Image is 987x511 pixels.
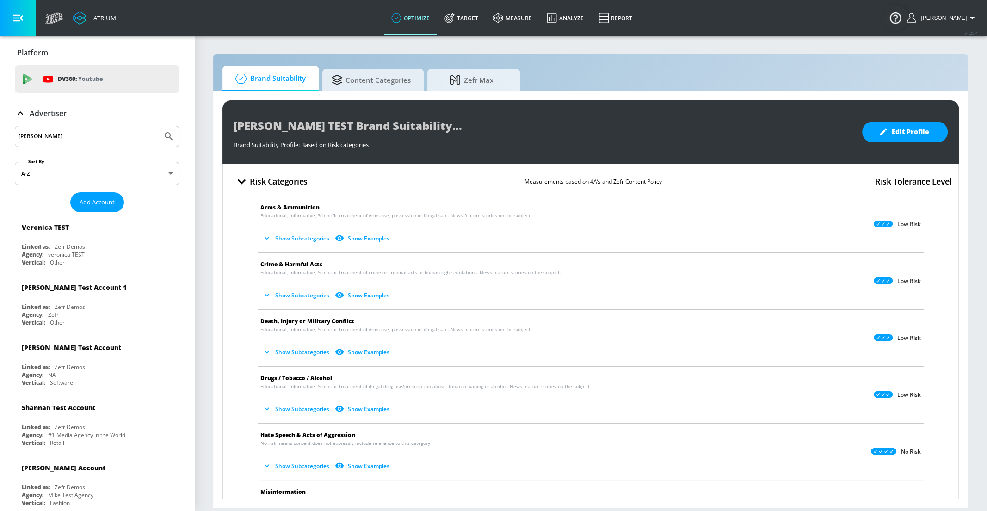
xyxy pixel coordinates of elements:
div: Zefr [48,311,59,319]
div: Agency: [22,371,43,379]
div: Fashion [50,499,70,507]
div: #1 Media Agency in the World [48,431,125,439]
button: Show Examples [333,458,393,474]
div: DV360: Youtube [15,65,179,93]
div: Vertical: [22,379,45,387]
div: Vertical: [22,259,45,266]
div: Advertiser [15,100,179,126]
div: NA [48,371,56,379]
div: Other [50,259,65,266]
button: Add Account [70,192,124,212]
div: A-Z [15,162,179,185]
div: Linked as: [22,243,50,251]
div: Atrium [90,14,116,22]
span: Drugs / Tobacco / Alcohol [260,374,332,382]
span: Educational, Informative, Scientific treatment of Arms use, possession or illegal sale. News feat... [260,212,532,219]
div: Vertical: [22,499,45,507]
div: veronica TEST [48,251,85,259]
span: Hate Speech & Acts of Aggression [260,431,355,439]
div: Shannan Test AccountLinked as:Zefr DemosAgency:#1 Media Agency in the WorldVertical:Retail [15,396,179,449]
span: Crime & Harmful Acts [260,260,322,268]
div: Agency: [22,431,43,439]
div: Software [50,379,73,387]
div: [PERSON_NAME] Test Account 1 [22,283,127,292]
h4: Risk Categories [250,175,308,188]
div: Vertical: [22,319,45,326]
button: Show Examples [333,401,393,417]
div: [PERSON_NAME] Test Account [22,343,121,352]
div: Brand Suitability Profile: Based on Risk categories [234,136,853,149]
div: Zefr Demos [55,363,85,371]
span: No risk means content does not expressly include reference to this category. [260,440,432,447]
button: Show Subcategories [260,345,333,360]
span: Zefr Max [437,69,507,91]
p: DV360: [58,74,103,84]
span: No risk means content does not expressly include reference to this category. [260,497,432,504]
div: [PERSON_NAME] Test AccountLinked as:Zefr DemosAgency:NAVertical:Software [15,336,179,389]
button: Show Examples [333,345,393,360]
div: Vertical: [22,439,45,447]
button: Show Subcategories [260,401,333,417]
div: Other [50,319,65,326]
span: Educational, Informative, Scientific treatment of illegal drug use/prescription abuse, tobacco, v... [260,383,591,390]
div: [PERSON_NAME] AccountLinked as:Zefr DemosAgency:Mike Test AgencyVertical:Fashion [15,456,179,509]
p: Low Risk [897,391,921,399]
span: Content Categories [332,69,411,91]
button: Show Subcategories [260,231,333,246]
div: Agency: [22,311,43,319]
button: Show Subcategories [260,288,333,303]
p: Measurements based on 4A’s and Zefr Content Policy [524,177,662,186]
input: Search by name [19,130,159,142]
p: Advertiser [30,108,67,118]
div: Agency: [22,251,43,259]
button: Open Resource Center [882,5,908,31]
div: Linked as: [22,303,50,311]
label: Sort By [26,159,46,165]
div: Linked as: [22,363,50,371]
p: Low Risk [897,277,921,285]
span: Misinformation [260,488,306,496]
a: Report [591,1,640,35]
span: Brand Suitability [232,68,306,90]
div: [PERSON_NAME] Account [22,463,105,472]
a: measure [486,1,539,35]
p: Low Risk [897,334,921,342]
div: Veronica TEST [22,223,69,232]
button: Submit Search [159,126,179,147]
p: Low Risk [897,221,921,228]
span: Arms & Ammunition [260,203,320,211]
p: Youtube [78,74,103,84]
a: Analyze [539,1,591,35]
div: Zefr Demos [55,303,85,311]
a: Target [437,1,486,35]
div: Zefr Demos [55,423,85,431]
button: Risk Categories [230,171,311,192]
h4: Risk Tolerance Level [875,175,951,188]
div: Linked as: [22,483,50,491]
button: Edit Profile [862,122,948,142]
span: Edit Profile [881,126,929,138]
span: Educational, Informative, Scientific treatment of crime or criminal acts or human rights violatio... [260,269,561,276]
span: Death, Injury or Military Conflict [260,317,354,325]
p: No Risk [901,448,921,456]
div: Zefr Demos [55,243,85,251]
span: login as: veronica.hernandez@zefr.com [917,15,967,21]
span: Add Account [80,197,115,208]
div: [PERSON_NAME] Test Account 1Linked as:Zefr DemosAgency:ZefrVertical:Other [15,276,179,329]
div: Retail [50,439,64,447]
button: Show Subcategories [260,458,333,474]
div: Linked as: [22,423,50,431]
p: Platform [17,48,48,58]
div: Veronica TESTLinked as:Zefr DemosAgency:veronica TESTVertical:Other [15,216,179,269]
span: Educational, Informative, Scientific treatment of Arms use, possession or illegal sale. News feat... [260,326,532,333]
button: Show Examples [333,231,393,246]
div: Platform [15,40,179,66]
span: v 4.25.4 [965,31,978,36]
button: [PERSON_NAME] [907,12,978,24]
button: Show Examples [333,288,393,303]
div: Zefr Demos [55,483,85,491]
div: Shannan Test Account [22,403,95,412]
